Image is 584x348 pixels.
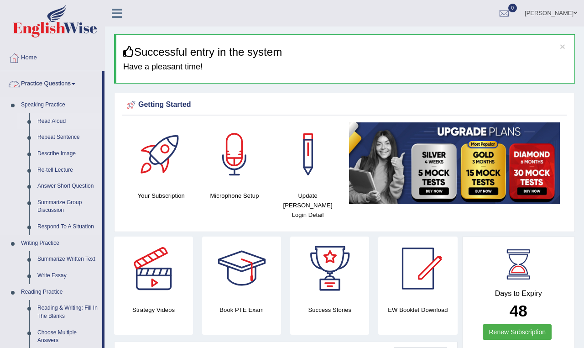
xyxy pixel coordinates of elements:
[349,122,560,204] img: small5.jpg
[202,305,281,315] h4: Book PTE Exam
[0,45,104,68] a: Home
[125,98,564,112] div: Getting Started
[483,324,552,340] a: Renew Subscription
[33,178,102,195] a: Answer Short Question
[129,191,193,200] h4: Your Subscription
[0,71,102,94] a: Practice Questions
[33,268,102,284] a: Write Essay
[33,195,102,219] a: Summarize Group Discussion
[510,302,527,320] b: 48
[203,191,267,200] h4: Microphone Setup
[123,46,568,58] h3: Successful entry in the system
[473,290,565,298] h4: Days to Expiry
[17,97,102,113] a: Speaking Practice
[378,305,457,315] h4: EW Booklet Download
[114,305,193,315] h4: Strategy Videos
[33,219,102,235] a: Respond To A Situation
[17,284,102,301] a: Reading Practice
[33,146,102,162] a: Describe Image
[33,113,102,130] a: Read Aloud
[33,300,102,324] a: Reading & Writing: Fill In The Blanks
[560,42,565,51] button: ×
[123,63,568,72] h4: Have a pleasant time!
[33,251,102,268] a: Summarize Written Text
[33,162,102,179] a: Re-tell Lecture
[508,4,517,12] span: 0
[33,129,102,146] a: Repeat Sentence
[276,191,340,220] h4: Update [PERSON_NAME] Login Detail
[17,235,102,252] a: Writing Practice
[290,305,369,315] h4: Success Stories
